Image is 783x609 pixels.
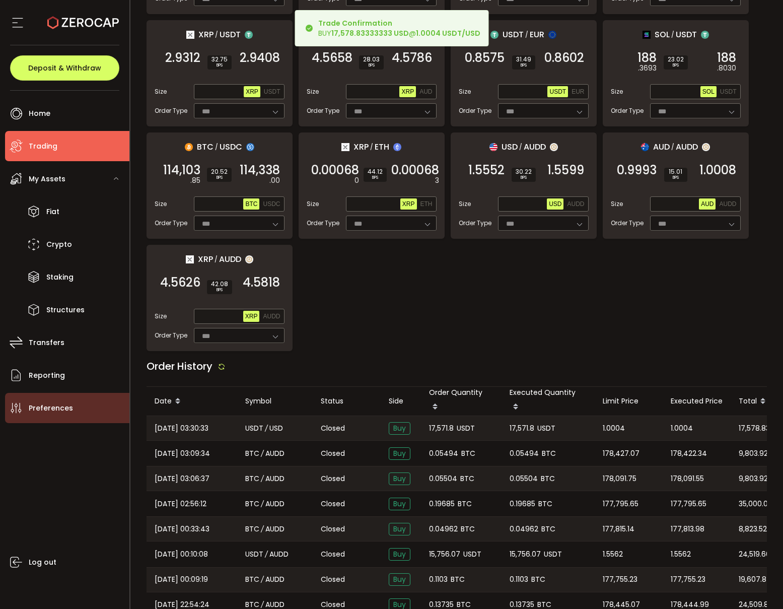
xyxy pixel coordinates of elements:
[538,498,552,510] span: BTC
[389,523,410,535] span: Buy
[717,63,736,74] em: .8030
[245,574,259,585] span: BTC
[510,473,538,485] span: 0.05504
[739,473,768,485] span: 9,803.92
[341,143,349,151] img: xrp_portfolio.png
[46,205,59,219] span: Fiat
[720,88,737,95] span: USDT
[510,423,534,434] span: 17,571.8
[29,106,50,121] span: Home
[739,498,772,510] span: 35,000.00
[418,198,435,210] button: ETH
[510,523,538,535] span: 0.04962
[353,141,369,153] span: XRP
[668,56,684,62] span: 23.02
[245,31,253,39] img: usdt_portfolio.svg
[318,18,480,38] div: BUY @
[653,141,670,153] span: AUD
[510,448,539,459] span: 0.05494
[245,549,263,560] span: USDT
[663,395,731,407] div: Executed Price
[663,500,783,609] iframe: Chat Widget
[29,335,64,350] span: Transfers
[211,169,228,175] span: 20.52
[516,169,532,175] span: 30.22
[368,169,383,175] span: 44.12
[389,498,410,510] span: Buy
[265,473,284,485] span: AUDD
[261,498,264,510] em: /
[262,86,282,97] button: USDT
[243,311,260,322] button: XRP
[429,523,458,535] span: 0.04962
[389,573,410,586] span: Buy
[186,31,194,39] img: xrp_portfolio.png
[459,106,491,115] span: Order Type
[46,303,85,317] span: Structures
[489,143,497,151] img: usd_portfolio.svg
[220,141,242,153] span: USDC
[190,175,200,186] em: .85
[269,549,289,560] span: AUDD
[420,200,433,208] span: ETH
[419,88,432,95] span: AUD
[389,447,410,460] span: Buy
[611,219,644,228] span: Order Type
[541,523,555,535] span: BTC
[603,523,634,535] span: 177,815.14
[370,143,373,152] em: /
[261,473,264,485] em: /
[165,53,200,63] span: 2.9312
[460,473,474,485] span: BTC
[611,106,644,115] span: Order Type
[155,106,187,115] span: Order Type
[246,143,254,151] img: usdc_portfolio.svg
[718,86,739,97] button: USDT
[461,448,475,459] span: BTC
[611,199,623,209] span: Size
[401,88,414,95] span: XRP
[46,237,72,252] span: Crypto
[676,141,698,153] span: AUDD
[519,143,522,152] em: /
[321,423,345,434] span: Closed
[516,175,532,181] i: BPS
[502,387,595,416] div: Executed Quantity
[155,423,208,434] span: [DATE] 03:30:33
[265,574,284,585] span: AUDD
[502,141,518,153] span: USD
[312,53,352,63] span: 4.5658
[237,395,313,407] div: Symbol
[220,28,241,41] span: USDT
[699,165,736,175] span: 1.0008
[458,498,472,510] span: BTC
[717,198,738,210] button: AUDD
[739,423,770,434] span: 17,578.83
[655,28,670,41] span: SOL
[530,28,544,41] span: EUR
[550,143,558,151] img: zuPXiwguUFiBOIQyqLOiXsnnNitlx7q4LCwEbLHADjIpTka+Lip0HH8D0VTrd02z+wEAAAAASUVORK5CYII=
[739,448,768,459] span: 9,803.92
[391,165,439,175] span: 0.00068
[160,278,200,288] span: 4.5626
[245,255,253,263] img: zuPXiwguUFiBOIQyqLOiXsnnNitlx7q4LCwEbLHADjIpTka+Lip0HH8D0VTrd02z+wEAAAAASUVORK5CYII=
[29,172,65,186] span: My Assets
[261,448,264,459] em: /
[363,62,380,69] i: BPS
[719,200,736,208] span: AUDD
[265,423,268,434] em: /
[245,200,257,208] span: BTC
[603,423,625,434] span: 1.0004
[699,198,716,210] button: AUD
[510,498,535,510] span: 0.19685
[198,28,213,41] span: XRP
[318,18,392,28] b: Trade Confirmation
[701,200,714,208] span: AUD
[29,401,73,416] span: Preferences
[429,423,454,434] span: 17,571.8
[548,31,556,39] img: eur_portfolio.svg
[435,175,439,186] em: 3
[265,523,284,535] span: AUDD
[525,30,528,39] em: /
[245,473,259,485] span: BTC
